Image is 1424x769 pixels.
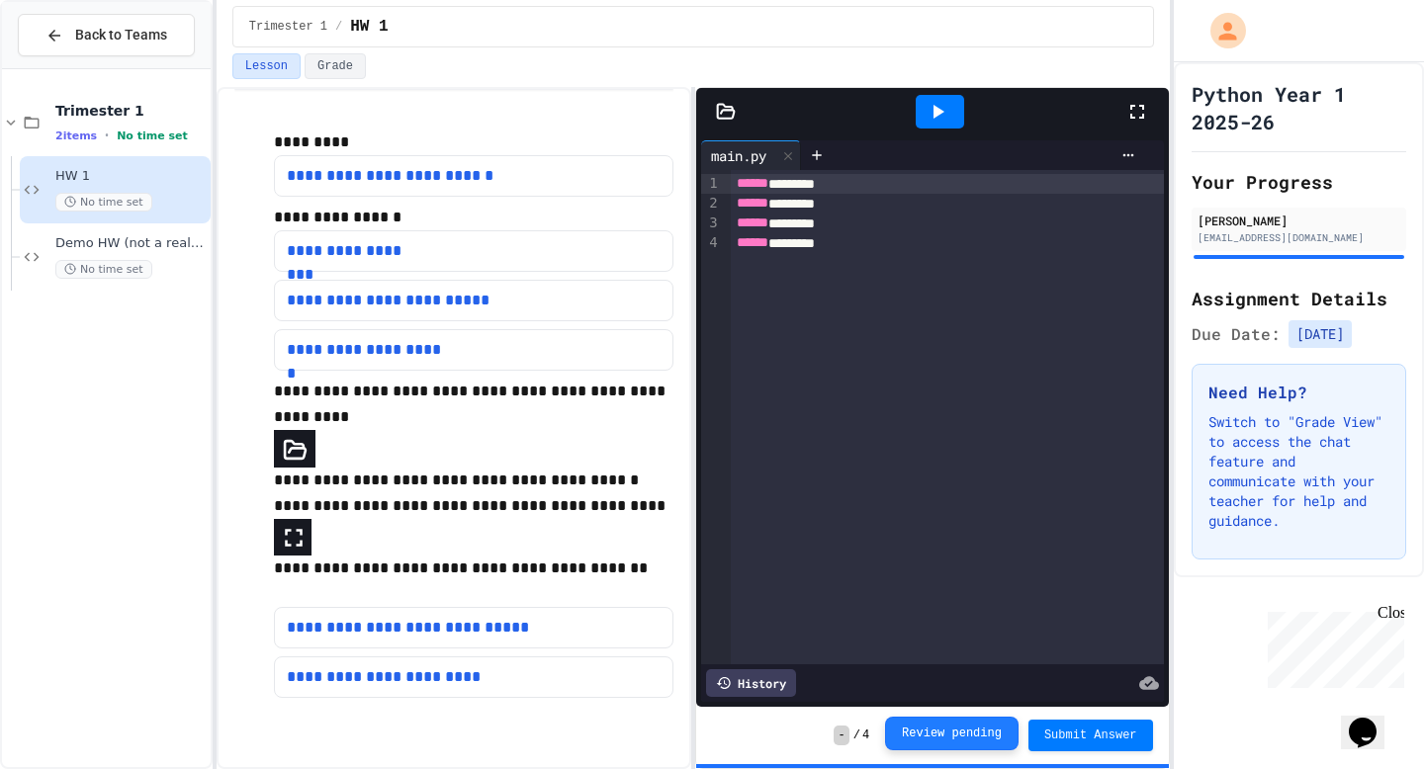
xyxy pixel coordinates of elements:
button: Lesson [232,53,301,79]
div: 3 [701,214,721,233]
span: Due Date: [1192,322,1281,346]
h3: Need Help? [1208,381,1389,404]
iframe: chat widget [1260,604,1404,688]
span: [DATE] [1289,320,1352,348]
p: Switch to "Grade View" to access the chat feature and communicate with your teacher for help and ... [1208,412,1389,531]
div: main.py [701,140,801,170]
h2: Your Progress [1192,168,1406,196]
div: Chat with us now!Close [8,8,136,126]
button: Submit Answer [1028,720,1153,751]
div: [EMAIL_ADDRESS][DOMAIN_NAME] [1198,230,1400,245]
span: Trimester 1 [249,19,327,35]
span: Demo HW (not a real one) [55,235,207,252]
div: 1 [701,174,721,194]
span: / [853,727,860,743]
span: No time set [117,129,188,142]
div: [PERSON_NAME] [1198,212,1400,229]
span: HW 1 [350,15,388,39]
span: 2 items [55,129,97,142]
span: No time set [55,260,152,279]
h1: Python Year 1 2025-26 [1192,80,1406,135]
iframe: chat widget [1341,690,1404,749]
span: HW 1 [55,168,207,185]
div: My Account [1190,8,1251,53]
span: 4 [862,727,869,743]
div: History [706,669,796,697]
h2: Assignment Details [1192,285,1406,312]
span: • [105,128,109,143]
div: main.py [701,145,776,166]
button: Grade [305,53,366,79]
span: No time set [55,193,152,212]
button: Back to Teams [18,14,195,56]
div: 2 [701,194,721,214]
span: Submit Answer [1044,727,1137,743]
span: - [834,726,848,745]
button: Review pending [885,717,1019,750]
span: Trimester 1 [55,102,207,120]
div: 4 [701,233,721,253]
span: / [335,19,342,35]
span: Back to Teams [75,25,167,45]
